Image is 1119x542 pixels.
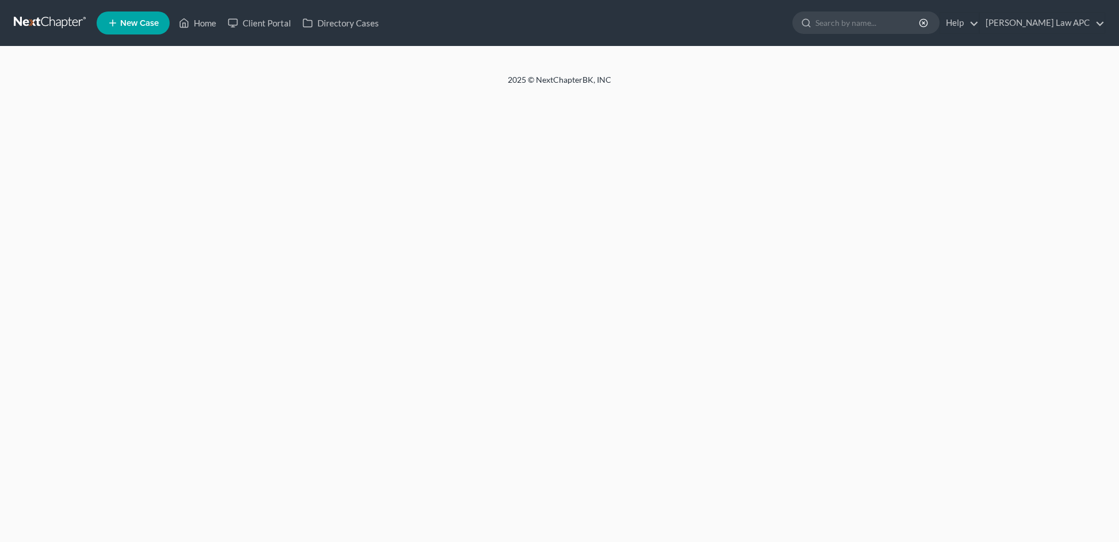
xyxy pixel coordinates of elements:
a: [PERSON_NAME] Law APC [980,13,1105,33]
a: Client Portal [222,13,297,33]
a: Help [940,13,979,33]
input: Search by name... [815,12,921,33]
a: Home [173,13,222,33]
span: New Case [120,19,159,28]
a: Directory Cases [297,13,385,33]
div: 2025 © NextChapterBK, INC [232,74,887,95]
